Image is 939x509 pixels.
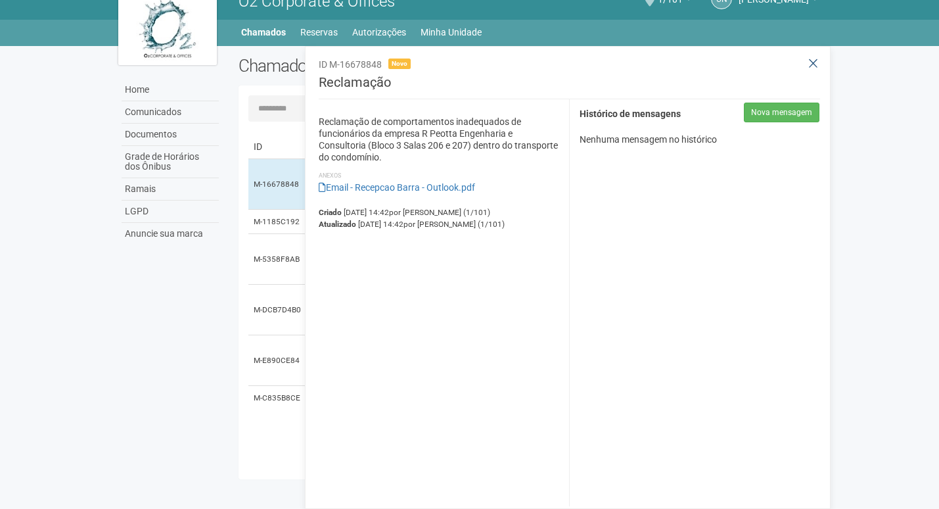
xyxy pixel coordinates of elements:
a: LGPD [122,201,219,223]
strong: Atualizado [319,220,356,229]
span: Novo [388,59,411,69]
a: Anuncie sua marca [122,223,219,245]
a: Autorizações [352,23,406,41]
span: por [PERSON_NAME] (1/101) [389,208,490,217]
td: M-C835B8CE [248,386,308,410]
td: M-5358F8AB [248,234,308,285]
button: Nova mensagem [744,103,819,122]
a: Documentos [122,124,219,146]
a: Comunicados [122,101,219,124]
span: [DATE] 14:42 [358,220,505,229]
p: Reclamação de comportamentos inadequados de funcionários da empresa R Peotta Engenharia e Consult... [319,116,559,163]
strong: Histórico de mensagens [580,109,681,120]
h2: Chamados [239,56,470,76]
span: por [PERSON_NAME] (1/101) [403,220,505,229]
td: M-DCB7D4B0 [248,285,308,335]
li: Anexos [319,170,559,182]
td: M-1185C192 [248,210,308,234]
a: Grade de Horários dos Ônibus [122,146,219,178]
td: M-E890CE84 [248,335,308,386]
strong: Criado [319,208,342,217]
a: Minha Unidade [421,23,482,41]
td: ID [248,135,308,159]
p: Nenhuma mensagem no histórico [580,133,820,145]
a: Ramais [122,178,219,201]
a: Email - Recepcao Barra - Outlook.pdf [319,182,475,193]
a: Reservas [300,23,338,41]
h3: Reclamação [319,76,820,99]
a: Home [122,79,219,101]
span: ID M-16678848 [319,59,382,70]
a: Chamados [241,23,286,41]
span: [DATE] 14:42 [344,208,490,217]
td: M-16678848 [248,159,308,210]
